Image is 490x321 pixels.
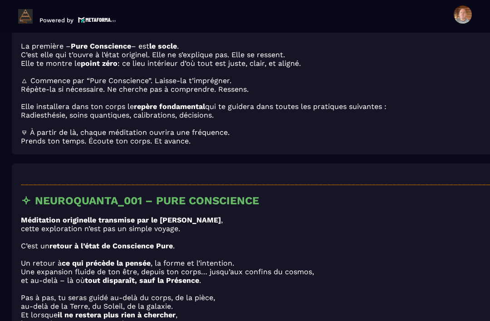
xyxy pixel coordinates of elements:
[176,311,177,319] span: ,
[21,302,173,311] span: au-delà de la Terre, du Soleil, de la galaxie.
[21,224,180,233] span: cette exploration n’est pas un simple voyage.
[21,276,85,285] span: et au-delà – là où
[85,276,199,285] strong: tout disparaît, sauf la Présence
[39,17,73,24] p: Powered by
[173,242,175,250] span: .
[18,9,33,24] img: logo-branding
[21,267,314,276] span: Une expansion fluide de ton être, depuis ton corps… jusqu’aux confins du cosmos,
[21,216,221,224] strong: Méditation originelle transmise par le [PERSON_NAME]
[134,102,205,111] strong: repère fondamental
[78,16,116,24] img: logo
[62,259,151,267] strong: ce qui précède la pensée
[21,242,49,250] span: C’est un
[221,216,223,224] span: ,
[199,276,201,285] span: .
[149,42,177,50] strong: le socle
[81,59,118,68] strong: point zéro
[21,311,58,319] span: Et lorsque
[58,311,176,319] strong: il ne restera plus rien à chercher
[21,259,62,267] span: Un retour à
[71,42,131,50] strong: Pure Conscience
[21,293,215,302] span: Pas à pas, tu seras guidé au-delà du corps, de la pièce,
[49,242,173,250] strong: retour à l’état de Conscience Pure
[151,259,234,267] span: , la forme et l’intention.
[21,194,259,207] strong: 🝊 NEUROQUANTA_001 – PURE CONSCIENCE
